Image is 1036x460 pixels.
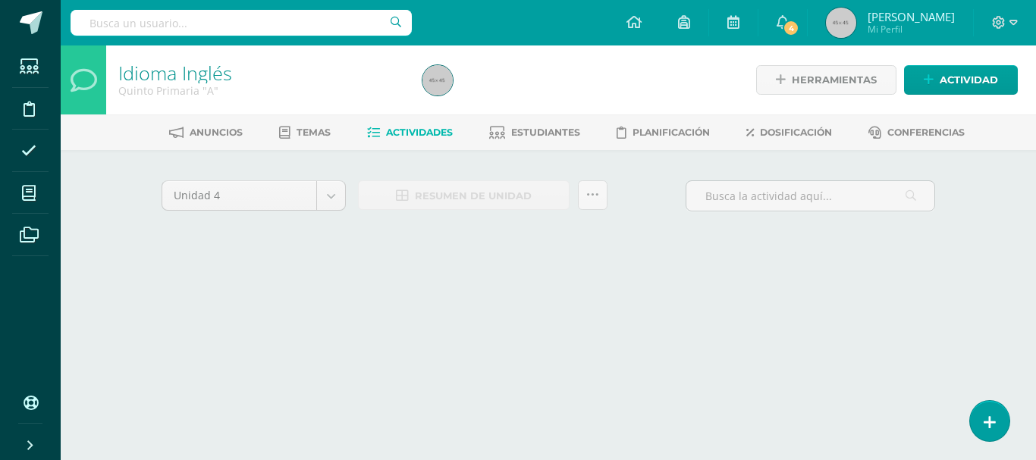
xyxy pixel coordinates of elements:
[190,127,243,138] span: Anuncios
[118,60,232,86] a: Idioma Inglés
[415,182,532,210] span: Resumen de unidad
[760,127,832,138] span: Dosificación
[940,66,998,94] span: Actividad
[868,9,955,24] span: [PERSON_NAME]
[367,120,453,145] a: Actividades
[118,83,404,98] div: Quinto Primaria 'A'
[686,181,934,211] input: Busca la actividad aquí...
[826,8,856,38] img: 45x45
[792,66,877,94] span: Herramientas
[868,120,965,145] a: Conferencias
[887,127,965,138] span: Conferencias
[868,23,955,36] span: Mi Perfil
[118,62,404,83] h1: Idioma Inglés
[489,120,580,145] a: Estudiantes
[169,120,243,145] a: Anuncios
[71,10,412,36] input: Busca un usuario...
[297,127,331,138] span: Temas
[279,120,331,145] a: Temas
[633,127,710,138] span: Planificación
[746,120,832,145] a: Dosificación
[162,181,345,210] a: Unidad 4
[756,65,896,95] a: Herramientas
[617,120,710,145] a: Planificación
[904,65,1018,95] a: Actividad
[783,20,799,36] span: 4
[422,65,453,95] img: 45x45
[174,181,305,210] span: Unidad 4
[386,127,453,138] span: Actividades
[511,127,580,138] span: Estudiantes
